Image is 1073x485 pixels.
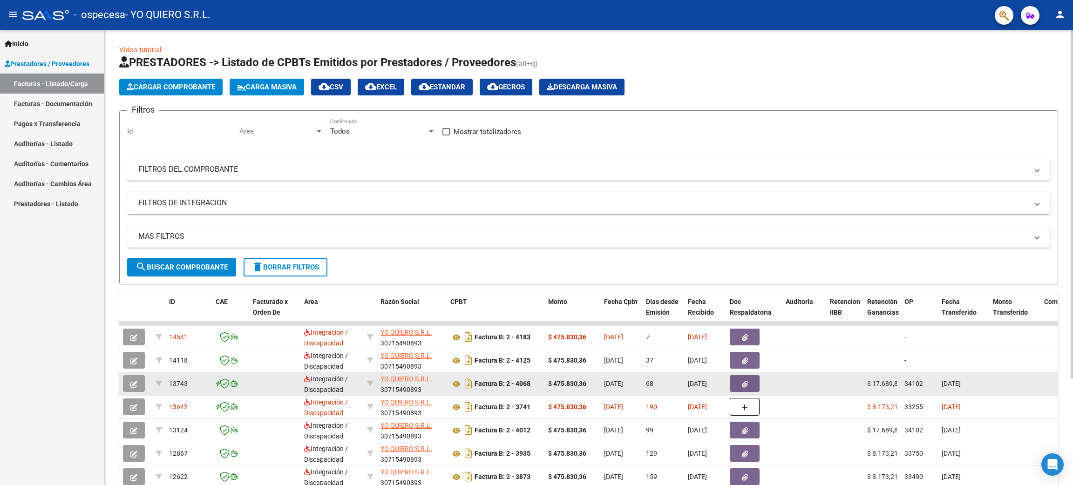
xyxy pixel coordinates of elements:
[212,292,249,333] datatable-header-cell: CAE
[604,333,623,341] span: [DATE]
[127,258,236,276] button: Buscar Comprobante
[646,298,679,316] span: Días desde Emisión
[904,333,906,341] span: -
[688,380,707,387] span: [DATE]
[604,298,638,305] span: Fecha Cpbt
[688,298,714,316] span: Fecha Recibido
[539,79,625,95] button: Descarga Masiva
[462,376,475,391] i: Descargar documento
[600,292,642,333] datatable-header-cell: Fecha Cpbt
[136,261,147,272] mat-icon: search
[319,81,330,92] mat-icon: cloud_download
[419,81,430,92] mat-icon: cloud_download
[304,329,348,347] span: Integración / Discapacidad
[904,426,923,434] span: 34102
[252,261,263,272] mat-icon: delete
[942,426,961,434] span: [DATE]
[904,473,923,480] span: 33490
[304,352,348,370] span: Integración / Discapacidad
[127,103,159,116] h3: Filtros
[119,56,516,69] span: PRESTADORES -> Listado de CPBTs Emitidos por Prestadores / Proveedores
[127,192,1050,214] mat-expansion-panel-header: FILTROS DE INTEGRACION
[867,473,898,480] span: $ 8.173,21
[169,403,188,411] span: 13642
[454,126,521,137] span: Mostrar totalizadores
[942,380,961,387] span: [DATE]
[863,292,901,333] datatable-header-cell: Retención Ganancias
[684,292,726,333] datatable-header-cell: Fecha Recibido
[462,469,475,484] i: Descargar documento
[646,380,653,387] span: 68
[604,473,623,480] span: [DATE]
[688,426,707,434] span: [DATE]
[304,445,348,463] span: Integración / Discapacidad
[252,263,319,271] span: Borrar Filtros
[688,357,707,364] span: [DATE]
[826,292,863,333] datatable-header-cell: Retencion IIBB
[304,422,348,440] span: Integración / Discapacidad
[244,258,327,276] button: Borrar Filtros
[419,83,465,91] span: Estandar
[547,83,617,91] span: Descarga Masiva
[165,292,212,333] datatable-header-cell: ID
[548,333,586,341] strong: $ 475.830,36
[904,380,923,387] span: 34102
[942,473,961,480] span: [DATE]
[867,426,902,434] span: $ 17.689,81
[548,380,586,387] strong: $ 475.830,36
[904,298,913,305] span: OP
[5,59,89,69] span: Prestadores / Proveedores
[380,468,432,476] span: YO QUIERO S.R.L.
[169,333,188,341] span: 14541
[138,231,1028,242] mat-panel-title: MAS FILTROS
[380,397,443,417] div: 30715490893
[867,450,898,457] span: $ 8.173,21
[548,357,586,364] strong: $ 475.830,36
[867,380,902,387] span: $ 17.689,81
[516,59,538,68] span: (alt+q)
[730,298,772,316] span: Doc Respaldatoria
[646,426,653,434] span: 99
[380,375,432,383] span: YO QUIERO S.R.L.
[237,83,297,91] span: Carga Masiva
[646,450,657,457] span: 129
[216,298,228,305] span: CAE
[604,380,623,387] span: [DATE]
[604,403,623,411] span: [DATE]
[462,423,475,438] i: Descargar documento
[646,473,657,480] span: 159
[487,81,498,92] mat-icon: cloud_download
[253,298,288,316] span: Facturado x Orden De
[380,327,443,347] div: 30715490893
[487,83,525,91] span: Gecros
[688,473,707,480] span: [DATE]
[726,292,782,333] datatable-header-cell: Doc Respaldatoria
[548,403,586,411] strong: $ 475.830,36
[462,330,475,344] i: Descargar documento
[646,403,657,411] span: 190
[311,79,351,95] button: CSV
[604,426,623,434] span: [DATE]
[447,292,544,333] datatable-header-cell: CPBT
[169,298,175,305] span: ID
[642,292,684,333] datatable-header-cell: Días desde Emisión
[548,473,586,480] strong: $ 475.830,36
[475,404,530,411] strong: Factura B: 2 - 3741
[1041,453,1064,476] div: Open Intercom Messenger
[830,298,860,316] span: Retencion IIBB
[127,225,1050,248] mat-expansion-panel-header: MAS FILTROS
[377,292,447,333] datatable-header-cell: Razón Social
[380,352,432,359] span: YO QUIERO S.R.L.
[169,450,188,457] span: 12867
[239,127,315,135] span: Area
[169,426,188,434] span: 13124
[365,81,376,92] mat-icon: cloud_download
[539,79,625,95] app-download-masive: Descarga masiva de comprobantes (adjuntos)
[249,292,300,333] datatable-header-cell: Facturado x Orden De
[380,374,443,393] div: 30715490893
[462,399,475,414] i: Descargar documento
[604,450,623,457] span: [DATE]
[475,473,530,481] strong: Factura B: 2 - 3873
[380,422,432,429] span: YO QUIERO S.R.L.
[358,79,404,95] button: EXCEL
